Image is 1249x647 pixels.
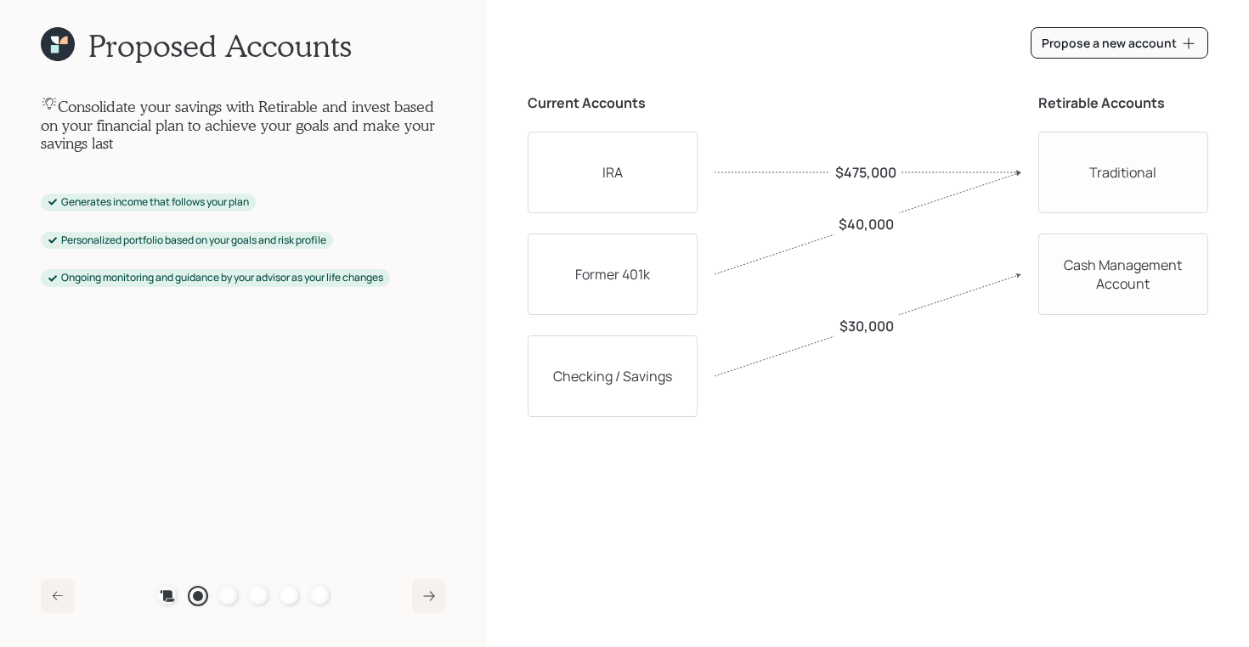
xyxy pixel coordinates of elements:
button: Propose a new account [1031,27,1208,59]
h5: Current Accounts [528,95,646,111]
h1: Proposed Accounts [88,27,352,64]
label: $475,000 [835,163,896,182]
div: IRA [528,132,698,213]
div: Generates income that follows your plan [48,195,249,210]
h5: Retirable Accounts [1038,95,1165,111]
div: Personalized portfolio based on your goals and risk profile [48,233,326,248]
div: Former 401k [528,233,698,315]
label: $30,000 [839,317,894,335]
div: Cash Management Account [1038,233,1208,315]
div: Traditional [1038,132,1208,213]
div: Propose a new account [1042,35,1197,52]
h4: Consolidate your savings with Retirable and invest based on your financial plan to achieve your g... [41,95,446,153]
label: $40,000 [839,215,894,233]
div: Ongoing monitoring and guidance by your advisor as your life changes [48,271,383,285]
div: Checking / Savings [528,335,698,417]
